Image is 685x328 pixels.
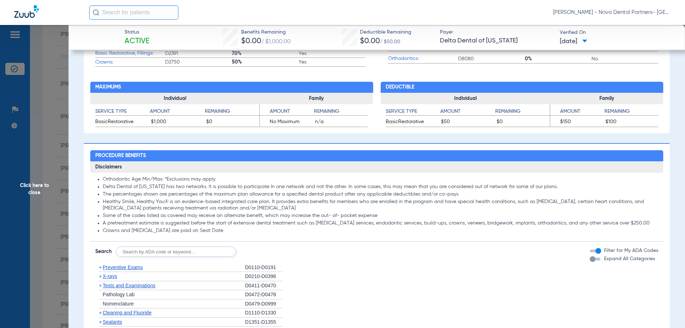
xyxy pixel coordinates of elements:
h3: Individual [90,93,260,104]
h2: Maximums [90,82,373,93]
span: + [99,319,102,325]
span: Benefits Remaining [241,29,291,36]
span: Nomenclature [103,301,134,307]
app-breakdown-title: Amount [150,108,205,118]
label: Filter for My ADA Codes [603,247,658,254]
span: Deductible Remaining [360,29,411,36]
h4: Remaining [205,108,260,116]
span: $50 [441,118,494,127]
h2: Deductible [381,82,664,93]
span: D2391 [165,50,232,57]
app-breakdown-title: Service Type [386,108,441,118]
span: Preventive Exams [103,264,143,270]
span: Expand All Categories [604,256,655,261]
span: Tests and Examinations [103,283,156,288]
h3: Family [260,93,373,104]
h3: Individual [381,93,550,104]
span: + [99,264,102,270]
span: No [592,55,658,62]
div: D0110-D0191 [245,263,283,272]
li: A pretreatment estimate is suggested before the start of extensive dental treatment such as [MEDI... [103,220,659,227]
span: [DATE] [560,37,587,46]
div: D0472-D0478 [245,290,283,299]
h4: Remaining [495,108,550,116]
span: Basic Restorative, Fillings: [95,50,165,57]
h4: Service Type [95,108,150,116]
div: D0210-D0396 [245,272,283,281]
span: 0% [525,55,592,62]
h4: Amount [150,108,205,116]
span: / $50.00 [380,39,400,44]
h3: Disclaimers [90,161,664,173]
app-breakdown-title: Remaining [205,108,260,118]
span: + [99,310,102,316]
div: D0479-D0999 [245,299,283,309]
h4: Amount [550,108,604,116]
div: D1351-D1355 [245,318,283,327]
h4: Service Type [386,108,441,116]
li: Some of the codes listed as covered may receive an alternate benefit, which may increase the out-... [103,213,659,219]
span: Verified On [560,29,674,36]
iframe: Chat Widget [649,294,685,328]
span: Yes [299,59,365,66]
div: D0411-D0470 [245,281,283,291]
span: Status [125,29,149,36]
span: $0 [206,118,259,127]
span: / $1,000.00 [261,39,291,45]
img: Zuub Logo [14,5,39,18]
h4: Amount [440,108,495,116]
li: The percentages shown are percentages of the maximum plan allowance for a specified dental produc... [103,191,659,198]
span: X-rays [103,273,117,279]
span: Search [95,248,112,255]
h4: Remaining [604,108,659,116]
span: BasicRestorative [386,118,439,127]
span: $0.00 [241,37,261,45]
span: Delta Dental of [US_STATE] [440,36,554,45]
div: D1110-D1330 [245,308,283,318]
span: D8080 [458,55,525,62]
span: [PERSON_NAME] - Nova Dental Partners- [GEOGRAPHIC_DATA] [553,9,671,16]
span: n/a [315,118,368,127]
app-breakdown-title: Remaining [495,108,550,118]
span: $150 [550,118,603,127]
h4: Amount [260,108,314,116]
app-breakdown-title: Amount [440,108,495,118]
app-breakdown-title: Remaining [314,108,368,118]
h2: Procedure Benefits [90,150,664,162]
span: Cleaning and Fluoride [103,310,152,316]
li: Healthy Smile, Healthy You® is an evidence-based integrated care plan. It provides extra benefits... [103,199,659,211]
app-breakdown-title: Amount [550,108,604,118]
app-breakdown-title: Service Type [95,108,150,118]
span: Active [125,36,149,46]
li: Crowns and [MEDICAL_DATA] are paid on Seat Date [103,228,659,234]
span: BasicRestorative [95,118,148,127]
span: 50% [232,59,299,66]
span: Orthodontics: [388,55,458,62]
span: D2750 [165,59,232,66]
span: + [99,283,102,288]
img: Search Icon [93,9,99,16]
input: Search for patients [89,5,178,20]
li: Delta Dental of [US_STATE] has two networks. lt is possible to participate In one network and not... [103,184,659,190]
span: Sealants [103,319,122,325]
input: Search by ADA code or keyword… [116,247,236,257]
span: $1,000 [151,118,204,127]
span: Pathology Lab [103,292,135,297]
span: $0 [497,118,550,127]
span: 70% [232,50,299,57]
span: Yes [299,50,365,57]
span: + [99,273,102,279]
app-breakdown-title: Remaining [604,108,659,118]
span: $0.00 [360,37,380,45]
span: Payer [440,29,554,36]
span: $100 [605,118,658,127]
h4: Remaining [314,108,368,116]
h3: Family [550,93,663,104]
li: Orthodontic Age Min/Max: *Exclusions may apply [103,176,659,183]
span: No Maximum [260,118,313,127]
app-breakdown-title: Amount [260,108,314,118]
span: Crowns: [95,59,165,66]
